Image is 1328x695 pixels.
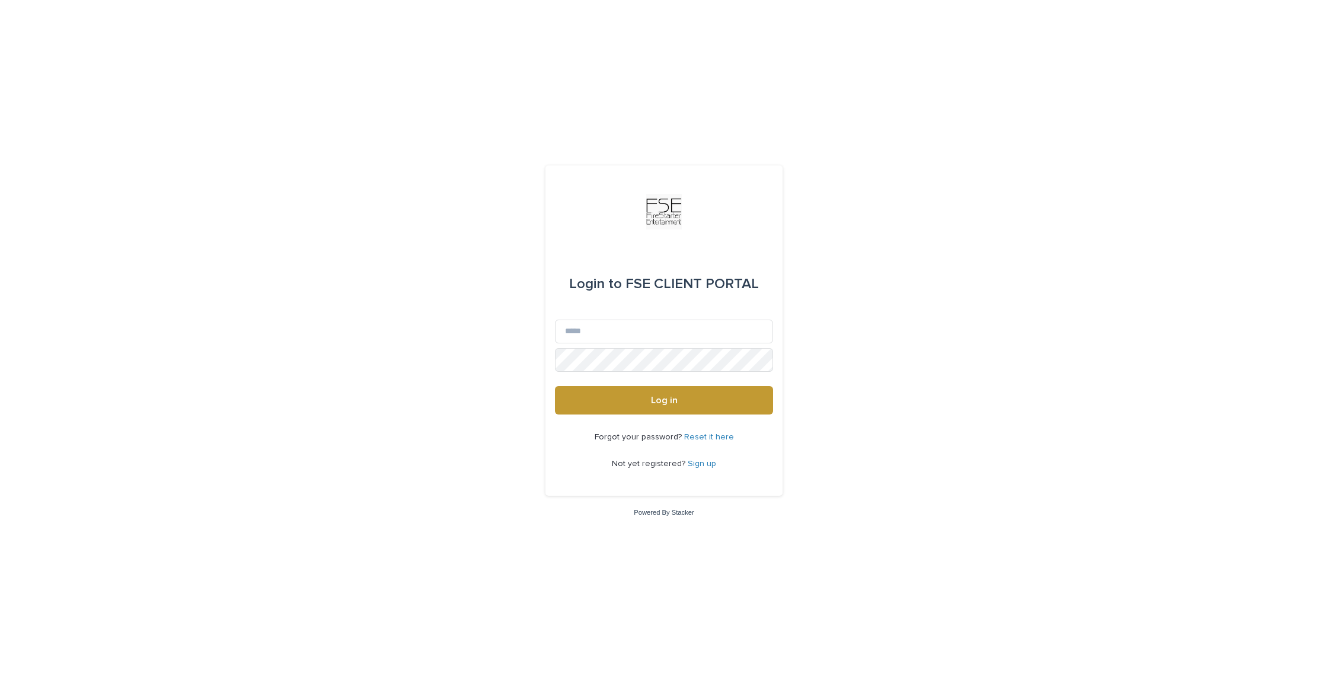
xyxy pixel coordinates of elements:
a: Reset it here [684,433,734,441]
a: Sign up [688,460,716,468]
span: Log in [651,396,678,405]
div: FSE CLIENT PORTAL [569,267,759,301]
span: Forgot your password? [595,433,684,441]
a: Powered By Stacker [634,509,694,516]
img: Km9EesSdRbS9ajqhBzyo [646,194,682,229]
button: Log in [555,386,773,415]
span: Not yet registered? [612,460,688,468]
span: Login to [569,277,622,291]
